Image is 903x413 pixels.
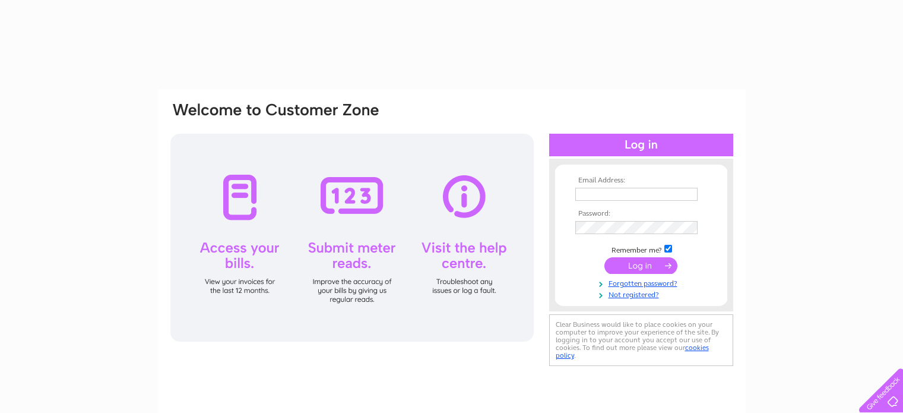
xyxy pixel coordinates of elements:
a: cookies policy [556,343,709,360]
input: Submit [604,257,677,274]
td: Remember me? [572,243,710,255]
a: Forgotten password? [575,277,710,288]
a: Not registered? [575,288,710,299]
th: Email Address: [572,176,710,185]
div: Clear Business would like to place cookies on your computer to improve your experience of the sit... [549,314,733,366]
th: Password: [572,210,710,218]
